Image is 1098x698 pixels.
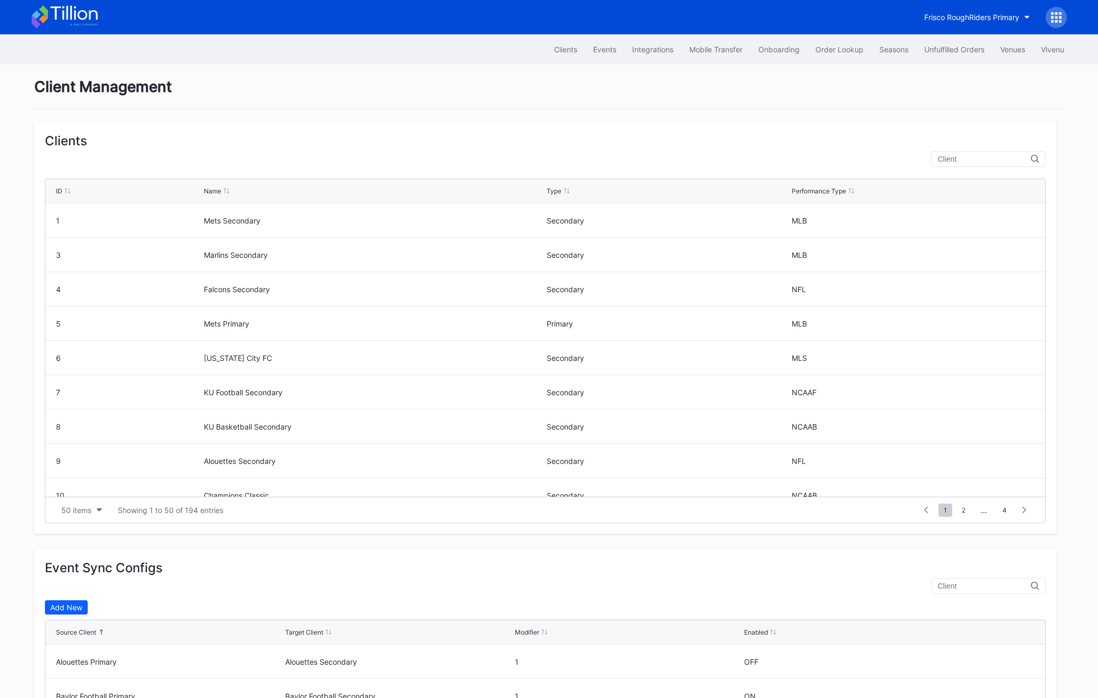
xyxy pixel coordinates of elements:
div: Alouettes Primary [56,657,283,666]
span: 1 [939,504,952,517]
div: 7 [56,388,202,397]
div: Clients [45,133,1046,148]
div: Unfulfilled Orders [924,45,984,54]
div: 6 [56,353,202,362]
div: Vivenu [1041,45,1064,54]
button: Seasons [871,40,916,59]
div: Secondary [547,457,790,466]
div: Performance Type [792,187,846,195]
div: NCAAB [792,422,1035,431]
input: Client [938,582,1031,590]
div: Secondary [547,216,790,225]
button: Onboarding [750,40,808,59]
div: 50 items [61,506,91,515]
div: Integrations [632,45,673,54]
div: MLB [792,250,1035,259]
div: Event Sync Configs [45,560,1046,575]
div: [US_STATE] City FC [204,353,543,362]
div: OFF [744,657,758,666]
span: 4 [997,504,1012,517]
div: Secondary [547,250,790,259]
button: Events [585,40,624,59]
div: 1 [56,216,202,225]
div: 8 [56,422,202,431]
div: Target Client [285,628,323,636]
button: Frisco RoughRiders Primary [916,7,1038,27]
div: NFL [792,457,1035,466]
div: Mets Primary [204,319,543,328]
div: NFL [792,285,1035,294]
div: KU Football Secondary [204,388,543,397]
button: Unfulfilled Orders [916,40,992,59]
div: 9 [56,457,202,466]
div: Seasons [879,45,908,54]
div: Secondary [547,353,790,362]
div: NCAAB [792,491,1035,500]
div: Primary [547,319,790,328]
input: Client [938,155,1031,163]
div: ... [973,506,995,515]
div: Champions Classic [204,491,543,500]
div: 5 [56,319,202,328]
div: Falcons Secondary [204,285,543,294]
div: Source Client [56,628,96,636]
div: Type [547,187,561,195]
div: Venues [1000,45,1025,54]
div: Add New [50,603,82,612]
button: Clients [546,40,585,59]
div: Mets Secondary [204,216,543,225]
div: Onboarding [758,45,800,54]
div: NCAAF [792,388,1035,397]
div: Order Lookup [815,45,864,54]
div: Events [593,45,616,54]
button: Integrations [624,40,681,59]
div: Secondary [547,388,790,397]
div: 3 [56,250,202,259]
span: 2 [956,504,971,517]
button: Venues [992,40,1033,59]
button: 50 items [56,503,107,517]
div: Secondary [547,491,790,500]
div: Alouettes Secondary [285,657,512,666]
div: Secondary [547,285,790,294]
div: Enabled [744,628,768,636]
button: Mobile Transfer [681,40,750,59]
div: Mobile Transfer [689,45,743,54]
div: Marlins Secondary [204,250,543,259]
div: Modifier [515,628,539,636]
div: 10 [56,491,202,500]
div: MLB [792,319,1035,328]
button: Add New [45,600,88,615]
div: Showing 1 to 50 of 194 entries [118,506,223,515]
div: Alouettes Secondary [204,457,543,466]
button: Order Lookup [808,40,871,59]
div: ID [56,187,62,195]
div: MLS [792,353,1035,362]
div: Name [204,187,221,195]
div: Client Management [34,78,1064,109]
div: Secondary [547,422,790,431]
div: KU Basketball Secondary [204,422,543,431]
div: 4 [56,285,202,294]
div: Clients [554,45,577,54]
button: Vivenu [1033,40,1072,59]
div: MLB [792,216,1035,225]
div: 1 [515,657,742,666]
div: Frisco RoughRiders Primary [924,13,1019,22]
